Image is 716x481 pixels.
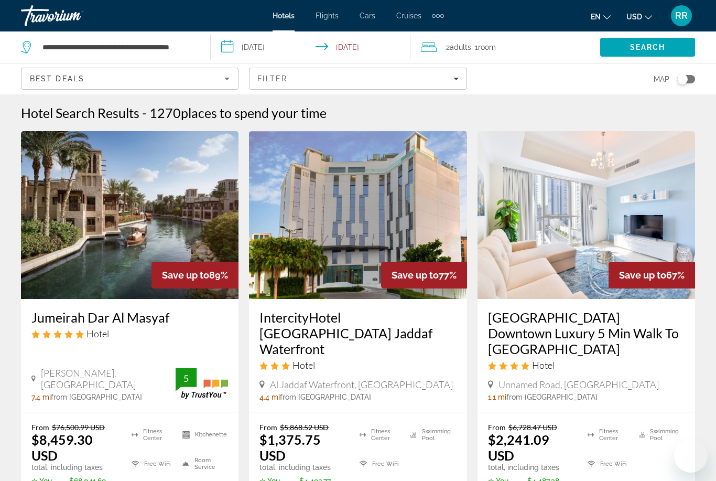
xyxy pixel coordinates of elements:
[176,372,197,384] div: 5
[162,270,209,281] span: Save up to
[52,423,105,432] del: $76,500.99 USD
[259,393,280,401] span: 4.4 mi
[488,463,574,472] p: total, including taxes
[126,452,177,476] li: Free WiFi
[259,463,346,472] p: total, including taxes
[654,72,669,87] span: Map
[675,10,688,21] span: RR
[259,309,456,357] a: IntercityHotel [GEOGRAPHIC_DATA] Jaddaf Waterfront
[257,74,287,83] span: Filter
[31,423,49,432] span: From
[151,262,238,288] div: 89%
[626,13,642,21] span: USD
[354,452,405,476] li: Free WiFi
[31,393,51,401] span: 7.4 mi
[471,40,496,55] span: , 1
[177,452,228,476] li: Room Service
[488,393,506,401] span: 1.1 mi
[396,12,421,20] a: Cruises
[249,131,467,299] img: IntercityHotel Dubai Jaddaf Waterfront
[619,270,666,281] span: Save up to
[86,328,109,339] span: Hotel
[31,463,118,472] p: total, including taxes
[405,423,456,447] li: Swimming Pool
[488,432,549,463] ins: $2,241.09 USD
[360,12,375,20] a: Cars
[259,423,277,432] span: From
[410,31,600,63] button: Travelers: 2 adults, 0 children
[292,359,315,371] span: Hotel
[280,393,371,401] span: from [GEOGRAPHIC_DATA]
[259,432,321,463] ins: $1,375.75 USD
[41,367,176,390] span: [PERSON_NAME], [GEOGRAPHIC_DATA]
[634,423,685,447] li: Swimming Pool
[582,423,633,447] li: Fitness Center
[21,131,238,299] img: Jumeirah Dar Al Masyaf
[488,359,685,371] div: 4 star Hotel
[41,39,194,55] input: Search hotel destination
[142,105,147,121] span: -
[354,423,405,447] li: Fitness Center
[432,7,444,24] button: Extra navigation items
[273,12,295,20] a: Hotels
[626,9,652,24] button: Change currency
[669,74,695,84] button: Toggle map
[532,359,555,371] span: Hotel
[591,13,601,21] span: en
[478,131,695,299] img: Dunya Tower Downtown Luxury 5 Min Walk To Dubai Mall
[591,9,611,24] button: Change language
[21,2,126,29] a: Travorium
[280,423,329,432] del: $5,868.52 USD
[31,432,93,463] ins: $8,459.30 USD
[668,5,695,27] button: User Menu
[270,379,453,390] span: Al Jaddaf Waterfront, [GEOGRAPHIC_DATA]
[630,43,666,51] span: Search
[508,423,557,432] del: $6,728.47 USD
[149,105,327,121] h2: 1270
[600,38,695,57] button: Search
[31,309,228,325] a: Jumeirah Dar Al Masyaf
[478,43,496,51] span: Room
[126,423,177,447] li: Fitness Center
[488,423,506,432] span: From
[51,393,142,401] span: from [GEOGRAPHIC_DATA]
[498,379,659,390] span: Unnamed Road, [GEOGRAPHIC_DATA]
[30,74,84,83] span: Best Deals
[392,270,439,281] span: Save up to
[176,368,228,399] img: TrustYou guest rating badge
[674,439,708,473] iframe: Button to launch messaging window
[181,105,327,121] span: places to spend your time
[259,359,456,371] div: 3 star Hotel
[31,328,228,339] div: 5 star Hotel
[30,72,230,85] mat-select: Sort by
[316,12,339,20] a: Flights
[177,423,228,447] li: Kitchenette
[21,105,139,121] h1: Hotel Search Results
[506,393,598,401] span: from [GEOGRAPHIC_DATA]
[249,68,467,90] button: Filters
[488,309,685,357] a: [GEOGRAPHIC_DATA] Downtown Luxury 5 Min Walk To [GEOGRAPHIC_DATA]
[446,40,471,55] span: 2
[381,262,467,288] div: 77%
[211,31,411,63] button: Select check in and out date
[450,43,471,51] span: Adults
[582,452,633,476] li: Free WiFi
[609,262,695,288] div: 67%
